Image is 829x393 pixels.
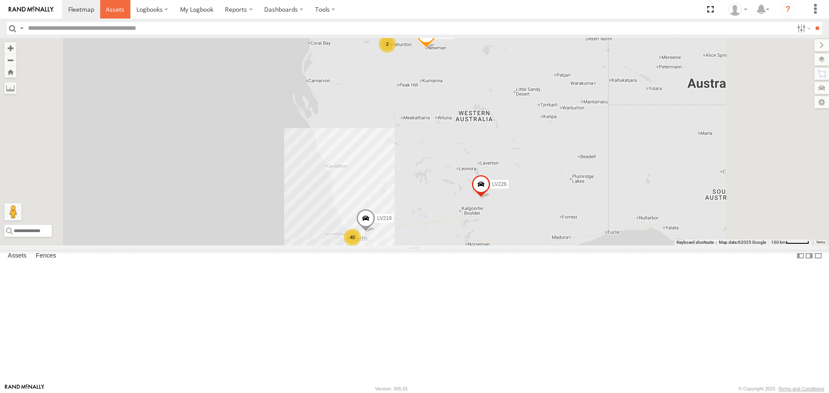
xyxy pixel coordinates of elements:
span: LV219 [377,215,392,221]
span: Map data ©2025 Google [719,240,766,245]
button: Zoom in [4,42,16,54]
a: Terms [816,240,825,244]
div: 40 [344,229,361,246]
label: Hide Summary Table [814,250,823,262]
a: Visit our Website [5,384,44,393]
div: © Copyright 2025 - [738,386,824,391]
button: Keyboard shortcuts [677,239,714,245]
label: Fences [32,250,60,262]
div: Matt Catley [725,3,750,16]
button: Zoom out [4,54,16,66]
label: Dock Summary Table to the Right [805,250,813,262]
label: Dock Summary Table to the Left [796,250,805,262]
button: Zoom Home [4,66,16,78]
label: Search Filter Options [794,22,812,35]
label: Map Settings [814,96,829,108]
label: Assets [3,250,31,262]
label: Measure [4,82,16,94]
span: LV226 [492,182,507,188]
i: ? [781,3,795,16]
label: Search Query [18,22,25,35]
div: 2 [379,35,396,53]
div: Version: 305.01 [375,386,408,391]
button: Drag Pegman onto the map to open Street View [4,203,22,220]
a: Terms and Conditions [778,386,824,391]
span: 100 km [771,240,786,245]
button: Map scale: 100 km per 50 pixels [769,239,812,245]
img: rand-logo.svg [9,6,54,13]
